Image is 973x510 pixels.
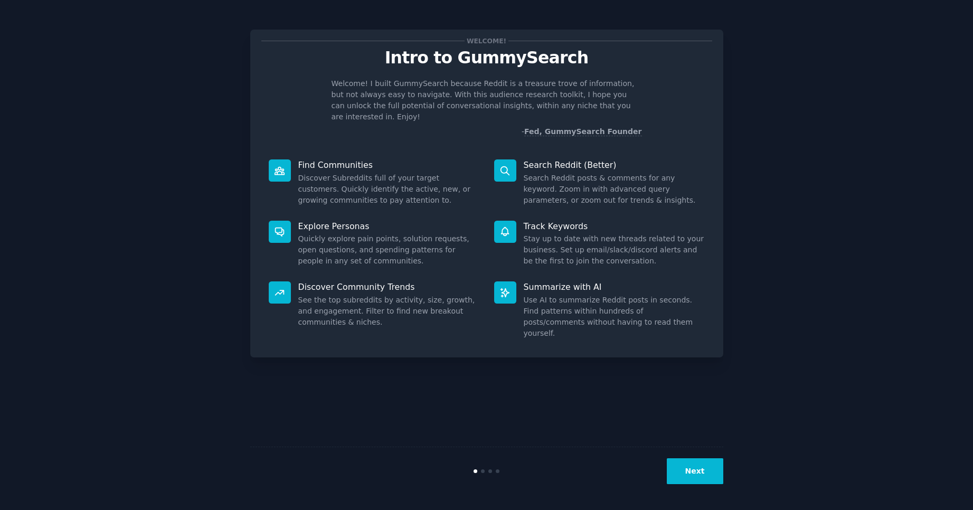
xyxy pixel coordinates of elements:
dd: See the top subreddits by activity, size, growth, and engagement. Filter to find new breakout com... [298,295,479,328]
p: Intro to GummySearch [261,49,712,67]
p: Find Communities [298,159,479,171]
dd: Stay up to date with new threads related to your business. Set up email/slack/discord alerts and ... [524,233,705,267]
p: Track Keywords [524,221,705,232]
p: Welcome! I built GummySearch because Reddit is a treasure trove of information, but not always ea... [332,78,642,122]
p: Explore Personas [298,221,479,232]
dd: Use AI to summarize Reddit posts in seconds. Find patterns within hundreds of posts/comments with... [524,295,705,339]
div: - [522,126,642,137]
a: Fed, GummySearch Founder [524,127,642,136]
dd: Search Reddit posts & comments for any keyword. Zoom in with advanced query parameters, or zoom o... [524,173,705,206]
button: Next [667,458,723,484]
span: Welcome! [465,35,508,46]
p: Search Reddit (Better) [524,159,705,171]
p: Summarize with AI [524,281,705,292]
dd: Discover Subreddits full of your target customers. Quickly identify the active, new, or growing c... [298,173,479,206]
dd: Quickly explore pain points, solution requests, open questions, and spending patterns for people ... [298,233,479,267]
p: Discover Community Trends [298,281,479,292]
